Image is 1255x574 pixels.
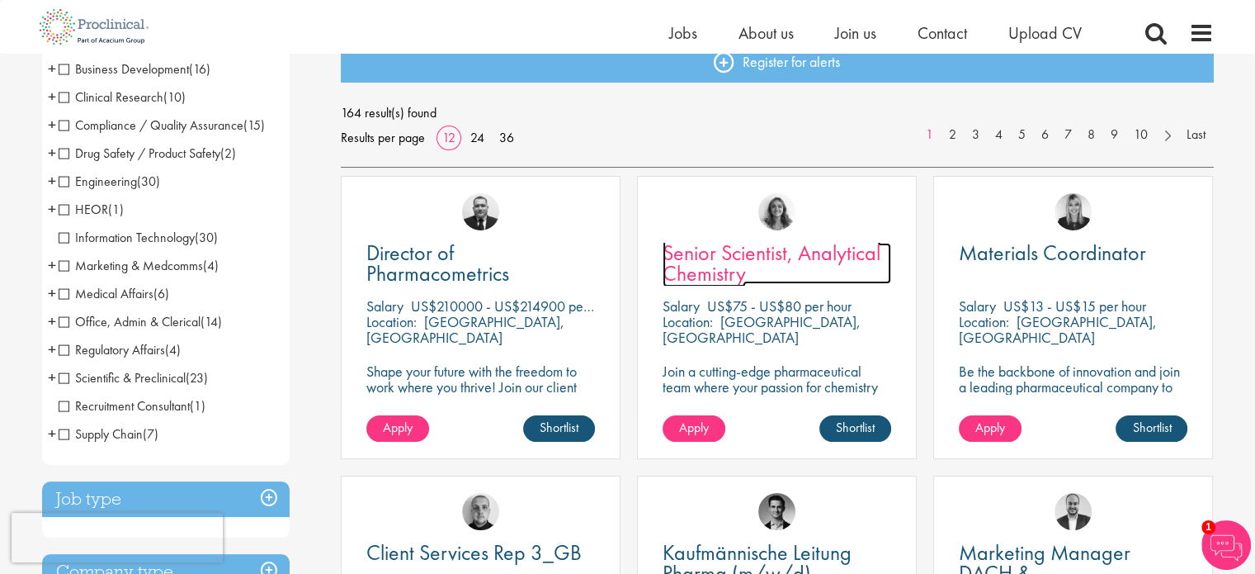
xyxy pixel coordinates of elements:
[48,112,56,137] span: +
[59,201,108,218] span: HEOR
[462,493,499,530] img: Harry Budge
[59,397,190,415] span: Recruitment Consultant
[959,363,1187,426] p: Be the backbone of innovation and join a leading pharmaceutical company to help keep life-changin...
[758,493,795,530] img: Max Slevogt
[366,243,595,284] a: Director of Pharmacometrics
[59,173,137,190] span: Engineering
[59,313,201,330] span: Office, Admin & Clerical
[959,415,1021,442] a: Apply
[663,312,713,331] span: Location:
[59,229,195,246] span: Information Technology
[835,22,876,44] a: Join us
[48,56,56,81] span: +
[243,116,265,134] span: (15)
[959,243,1187,263] a: Materials Coordinator
[59,145,236,162] span: Drug Safety / Product Safety
[366,239,509,287] span: Director of Pharmacometrics
[411,296,628,315] p: US$210000 - US$214900 per annum
[341,126,425,150] span: Results per page
[153,285,169,302] span: (6)
[48,197,56,221] span: +
[1056,126,1080,145] a: 7
[190,397,205,415] span: (1)
[195,229,218,246] span: (30)
[48,84,56,109] span: +
[663,312,861,347] p: [GEOGRAPHIC_DATA], [GEOGRAPHIC_DATA]
[663,243,891,284] a: Senior Scientist, Analytical Chemistry
[1201,520,1251,570] img: Chatbot
[819,415,891,442] a: Shortlist
[48,281,56,306] span: +
[1125,126,1156,145] a: 10
[48,421,56,446] span: +
[366,363,595,426] p: Shape your future with the freedom to work where you thrive! Join our client with this Director p...
[366,538,582,567] span: Client Services Rep 3_GB
[1008,22,1082,44] a: Upload CV
[1116,415,1187,442] a: Shortlist
[465,129,490,146] a: 24
[59,285,169,302] span: Medical Affairs
[59,341,181,358] span: Regulatory Affairs
[189,60,210,78] span: (16)
[59,88,163,106] span: Clinical Research
[669,22,697,44] span: Jobs
[59,369,186,387] span: Scientific & Preclinical
[201,313,222,330] span: (14)
[366,312,417,331] span: Location:
[59,116,265,134] span: Compliance / Quality Assurance
[959,312,1009,331] span: Location:
[59,60,210,78] span: Business Development
[220,145,236,162] span: (2)
[758,193,795,230] a: Jackie Cerchio
[59,425,158,443] span: Supply Chain
[48,140,56,165] span: +
[59,369,208,387] span: Scientific & Preclinical
[59,229,218,246] span: Information Technology
[59,397,205,415] span: Recruitment Consultant
[59,341,165,358] span: Regulatory Affairs
[1201,520,1215,534] span: 1
[59,201,124,218] span: HEOR
[436,129,461,146] a: 12
[679,419,709,436] span: Apply
[1010,126,1034,145] a: 5
[48,309,56,334] span: +
[341,101,1214,126] span: 164 result(s) found
[959,312,1157,347] p: [GEOGRAPHIC_DATA], [GEOGRAPHIC_DATA]
[59,116,243,134] span: Compliance / Quality Assurance
[663,239,880,287] span: Senior Scientist, Analytical Chemistry
[523,415,595,442] a: Shortlist
[1054,493,1092,530] img: Aitor Melia
[163,88,186,106] span: (10)
[707,296,852,315] p: US$75 - US$80 per hour
[663,363,891,426] p: Join a cutting-edge pharmaceutical team where your passion for chemistry will help shape the futu...
[918,22,967,44] a: Contact
[383,419,413,436] span: Apply
[1054,193,1092,230] a: Janelle Jones
[366,312,564,347] p: [GEOGRAPHIC_DATA], [GEOGRAPHIC_DATA]
[1003,296,1146,315] p: US$13 - US$15 per hour
[1079,126,1103,145] a: 8
[964,126,988,145] a: 3
[941,126,965,145] a: 2
[59,145,220,162] span: Drug Safety / Product Safety
[959,296,996,315] span: Salary
[186,369,208,387] span: (23)
[341,41,1214,83] a: Register for alerts
[165,341,181,358] span: (4)
[462,193,499,230] img: Jakub Hanas
[918,126,941,145] a: 1
[663,415,725,442] a: Apply
[48,253,56,278] span: +
[48,337,56,362] span: +
[42,481,290,517] div: Job type
[59,60,189,78] span: Business Development
[366,543,595,563] a: Client Services Rep 3_GB
[987,126,1011,145] a: 4
[48,365,56,390] span: +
